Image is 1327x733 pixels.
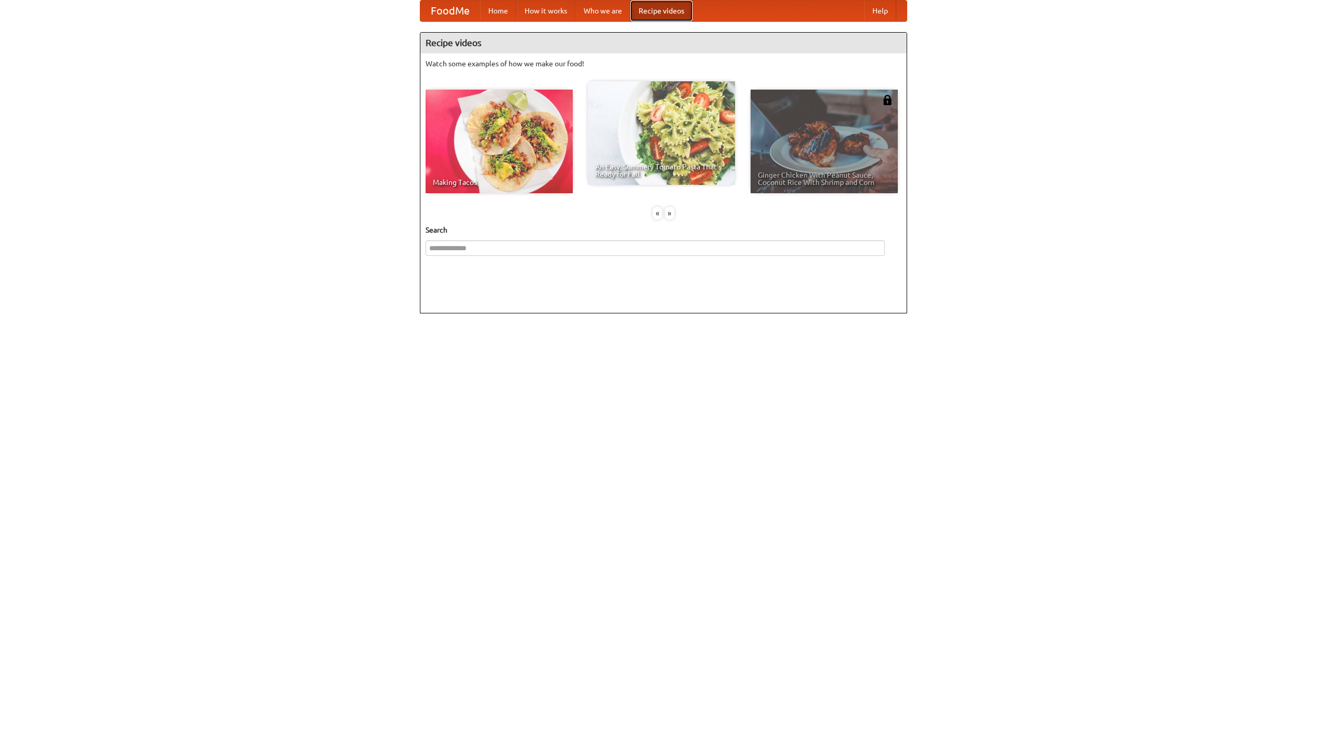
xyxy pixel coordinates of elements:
a: An Easy, Summery Tomato Pasta That's Ready for Fall [588,81,735,185]
p: Watch some examples of how we make our food! [426,59,901,69]
span: Making Tacos [433,179,566,186]
img: 483408.png [882,95,893,105]
a: Who we are [575,1,630,21]
a: How it works [516,1,575,21]
h4: Recipe videos [420,33,907,53]
div: « [653,207,662,220]
h5: Search [426,225,901,235]
span: An Easy, Summery Tomato Pasta That's Ready for Fall [595,163,728,178]
a: FoodMe [420,1,480,21]
a: Making Tacos [426,90,573,193]
a: Recipe videos [630,1,693,21]
a: Home [480,1,516,21]
div: » [665,207,674,220]
a: Help [864,1,896,21]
